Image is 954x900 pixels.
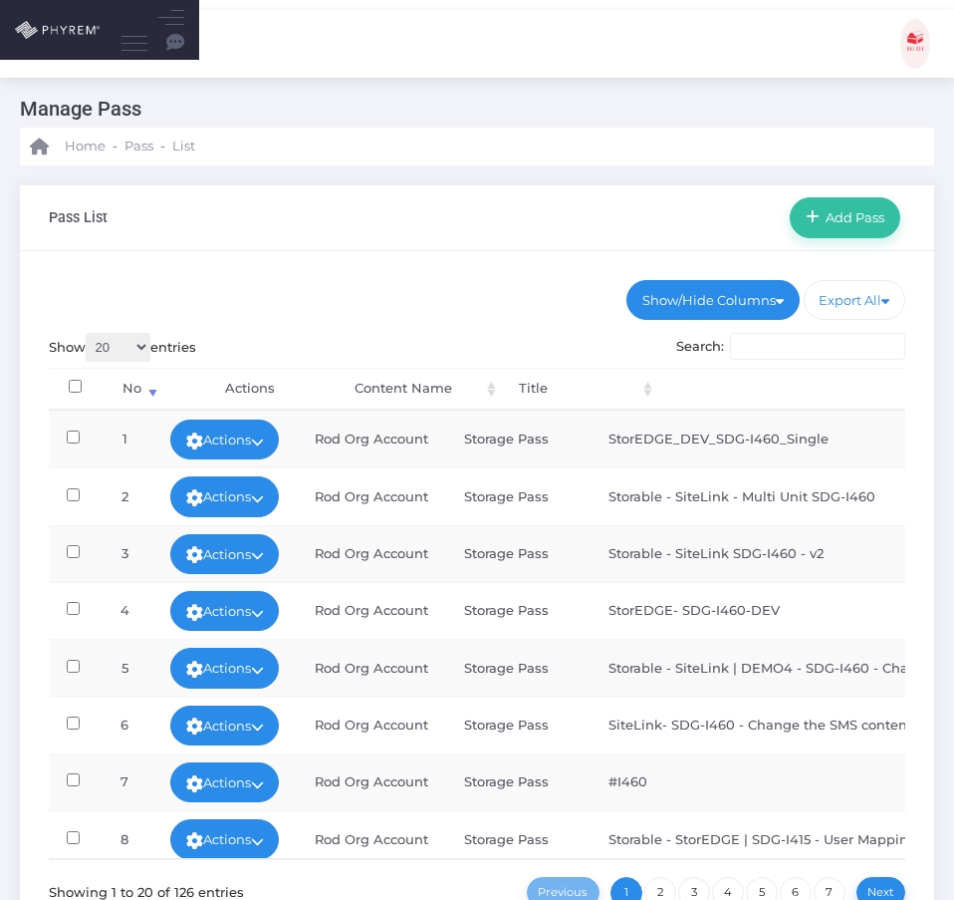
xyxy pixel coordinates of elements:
th: Actions [162,368,338,411]
th: Content Name: activate to sort column ascending [337,368,501,411]
td: Storage Pass [446,639,591,696]
label: Show entries [49,333,196,362]
a: Actions [170,476,280,516]
a: List [172,128,195,165]
th: Title: activate to sort column ascending [501,368,657,411]
td: 2 [98,467,152,524]
a: Home [30,128,106,165]
td: Storage Pass [446,753,591,810]
td: Storage Pass [446,697,591,753]
span: List [172,137,195,156]
td: 8 [98,810,152,867]
td: 7 [98,753,152,810]
td: 6 [98,697,152,753]
td: Rod Org Account [297,639,446,696]
td: 4 [98,582,152,639]
td: Rod Org Account [297,411,446,467]
h3: Pass List [49,209,108,226]
h3: Manage Pass [20,90,919,128]
a: Actions [170,648,280,688]
td: Storage Pass [446,582,591,639]
a: Actions [170,819,280,859]
a: Actions [170,706,280,746]
span: Add Pass [820,209,885,225]
span: Home [65,137,106,156]
span: Pass [124,137,153,156]
td: 1 [98,411,152,467]
a: Export All [804,280,906,320]
td: Storage Pass [446,411,591,467]
td: Rod Org Account [297,810,446,867]
a: Show/Hide Columns [626,280,800,320]
input: Search: [730,333,905,361]
td: 3 [98,525,152,582]
label: Search: [676,333,906,361]
a: Add Pass [790,197,900,237]
td: Storage Pass [446,525,591,582]
td: Rod Org Account [297,697,446,753]
li: - [157,137,168,156]
a: Actions [170,591,280,631]
td: Rod Org Account [297,467,446,524]
a: Actions [170,534,280,574]
td: Rod Org Account [297,582,446,639]
a: Pass [124,128,153,165]
td: Storage Pass [446,810,591,867]
select: Showentries [86,333,150,362]
td: Storage Pass [446,467,591,524]
a: Actions [170,762,280,802]
li: - [110,137,120,156]
td: Rod Org Account [297,753,446,810]
td: 5 [98,639,152,696]
th: No: activate to sort column ascending [102,368,161,411]
a: Actions [170,420,280,459]
td: Rod Org Account [297,525,446,582]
